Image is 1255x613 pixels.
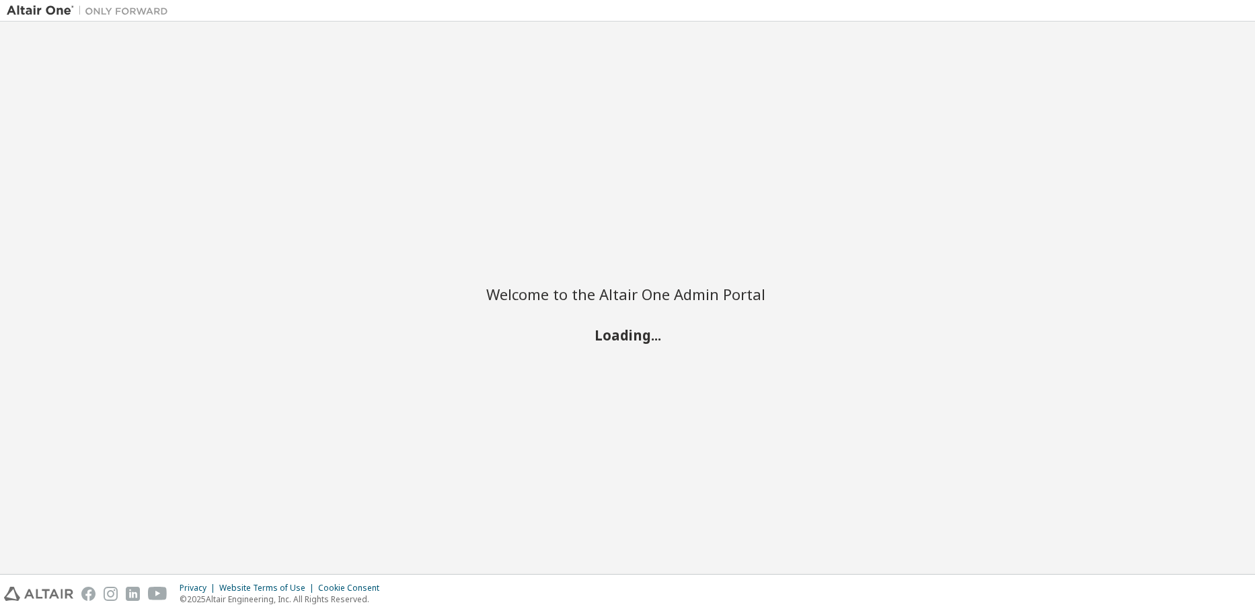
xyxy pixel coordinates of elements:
div: Cookie Consent [318,583,387,593]
img: facebook.svg [81,587,96,601]
img: youtube.svg [148,587,167,601]
img: linkedin.svg [126,587,140,601]
img: Altair One [7,4,175,17]
img: altair_logo.svg [4,587,73,601]
h2: Loading... [486,326,769,343]
div: Privacy [180,583,219,593]
img: instagram.svg [104,587,118,601]
p: © 2025 Altair Engineering, Inc. All Rights Reserved. [180,593,387,605]
h2: Welcome to the Altair One Admin Portal [486,285,769,303]
div: Website Terms of Use [219,583,318,593]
